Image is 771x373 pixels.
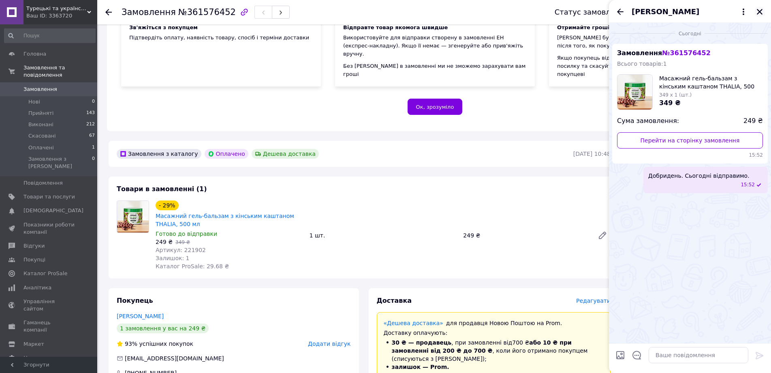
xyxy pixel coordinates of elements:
[617,49,711,57] span: Замовлення
[252,149,319,159] div: Дешева доставка
[384,319,604,327] div: для продавця Новою Поштою на Prom.
[23,284,51,291] span: Аналітика
[117,313,164,319] a: [PERSON_NAME]
[28,144,54,151] span: Оплачені
[92,155,95,170] span: 0
[122,7,176,17] span: Замовлення
[573,151,611,157] time: [DATE] 10:48
[594,227,611,244] a: Редагувати
[28,110,53,117] span: Прийняті
[86,121,95,128] span: 212
[125,355,224,362] span: [EMAIL_ADDRESS][DOMAIN_NAME]
[4,28,96,43] input: Пошук
[23,221,75,236] span: Показники роботи компанії
[612,29,768,37] div: 12.09.2025
[23,207,83,214] span: [DEMOGRAPHIC_DATA]
[89,132,95,140] span: 67
[741,181,755,188] span: 15:52 12.09.2025
[755,7,765,17] button: Закрити
[557,34,741,50] div: [PERSON_NAME] будуть переведені на ваш рахунок за 24 години після того, як покупець забере своє з...
[384,320,443,326] a: «Дешева доставка»
[26,5,87,12] span: Турецькі та українські бальзами
[156,201,179,210] div: - 29%
[23,319,75,334] span: Гаманець компанії
[460,230,591,241] div: 249 ₴
[86,110,95,117] span: 143
[156,247,206,253] span: Артикул: 221902
[129,34,313,42] div: Підтвердіть оплату, наявність товару, спосіб і терміни доставки
[308,341,350,347] span: Додати відгук
[675,30,705,37] span: Сьогодні
[343,34,527,58] div: Використовуйте для відправки створену в замовленні ЕН (експрес-накладну). Якщо її немає — згенеру...
[306,230,460,241] div: 1 шт.
[117,323,209,333] div: 1 замовлення у вас на 249 ₴
[662,49,710,57] span: № 361576452
[28,155,92,170] span: Замовлення з [PERSON_NAME]
[392,339,452,346] span: 30 ₴ — продавець
[156,231,217,237] span: Готово до відправки
[632,350,642,360] button: Відкрити шаблони відповідей
[392,364,449,370] span: залишок — Prom.
[178,7,236,17] span: №361576452
[632,6,699,17] span: [PERSON_NAME]
[557,54,741,78] div: Якщо покупець відмовиться від замовлення — відкличте посилку та скасуйте замовлення, щоб гроші по...
[92,98,95,106] span: 0
[576,298,611,304] span: Редагувати
[156,255,190,261] span: Залишок: 1
[117,149,201,159] div: Замовлення з каталогу
[343,24,448,30] b: Відправте товар якомога швидше
[632,6,748,17] button: [PERSON_NAME]
[384,339,604,363] li: , при замовленні від 700 ₴ , коли його отримано покупцем (списуються з [PERSON_NAME]);
[175,239,190,245] span: 349 ₴
[555,8,629,16] div: Статус замовлення
[617,152,763,159] span: 15:52 12.09.2025
[23,270,67,277] span: Каталог ProSale
[659,99,681,107] span: 349 ₴
[617,116,679,126] span: Сума замовлення:
[23,64,97,79] span: Замовлення та повідомлення
[205,149,248,159] div: Оплачено
[617,75,652,110] img: 6646402959_w100_h100_massazhnyj-gel-balzam-s.jpg
[617,132,763,149] a: Перейти на сторінку замовлення
[28,98,40,106] span: Нові
[28,132,56,140] span: Скасовані
[26,12,97,19] div: Ваш ID: 3363720
[156,213,294,227] a: Масажний гель-бальзам з кінським каштаном THALIA, 500 мл
[23,256,45,263] span: Покупці
[23,179,63,187] span: Повідомлення
[648,172,750,180] span: Добридень. Сьогодні відправимо.
[343,62,527,78] div: Без [PERSON_NAME] в замовленні ми не зможемо зарахувати вам гроші
[659,92,692,98] span: 349 x 1 (шт.)
[23,193,75,201] span: Товари та послуги
[23,50,46,58] span: Головна
[156,239,173,245] span: 249 ₴
[117,201,149,233] img: Масажний гель-бальзам з кінським каштаном THALIA, 500 мл
[117,340,193,348] div: успішних покупок
[105,8,112,16] div: Повернутися назад
[23,242,45,250] span: Відгуки
[743,116,763,126] span: 249 ₴
[659,74,763,91] span: Масажний гель-бальзам з кінським каштаном THALIA, 500 мл
[125,341,137,347] span: 93%
[557,24,610,30] b: Отримайте гроші
[416,104,454,110] span: Ок, зрозуміло
[408,99,463,115] button: Ок, зрозуміло
[384,329,604,337] div: Доставку оплачують:
[23,341,44,348] span: Маркет
[617,60,667,67] span: Всього товарів: 1
[23,298,75,313] span: Управління сайтом
[92,144,95,151] span: 1
[392,339,572,354] span: або 10 ₴ при замовленні від 200 ₴ до 700 ₴
[117,185,207,193] span: Товари в замовленні (1)
[129,24,198,30] b: Зв'яжіться з покупцем
[615,7,625,17] button: Назад
[377,297,412,304] span: Доставка
[156,263,229,270] span: Каталог ProSale: 29.68 ₴
[23,86,57,93] span: Замовлення
[23,354,65,362] span: Налаштування
[28,121,53,128] span: Виконані
[117,297,153,304] span: Покупець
